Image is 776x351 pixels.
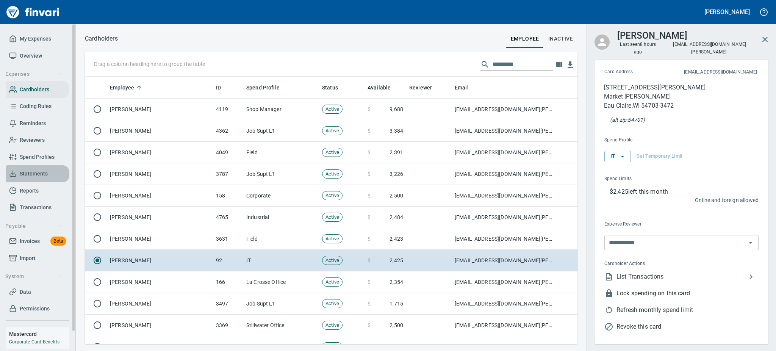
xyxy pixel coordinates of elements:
[322,279,342,286] span: Active
[6,132,69,149] a: Reviewers
[368,192,371,199] span: $
[20,152,55,162] span: Spend Profiles
[616,272,746,281] span: List Transactions
[702,6,752,18] button: [PERSON_NAME]
[110,83,134,92] span: Employee
[368,149,371,156] span: $
[322,322,342,329] span: Active
[243,163,319,185] td: Job Supt L1
[368,257,371,264] span: $
[452,293,558,315] td: [EMAIL_ADDRESS][DOMAIN_NAME][PERSON_NAME]
[243,99,319,120] td: Shop Manager
[617,41,659,56] span: Last seen
[616,306,759,315] span: Refresh monthly spend limit
[5,3,61,21] a: Finvari
[6,30,69,47] a: My Expenses
[5,272,63,281] span: System
[243,185,319,207] td: Corporate
[107,315,213,336] td: [PERSON_NAME]
[213,163,243,185] td: 3787
[452,120,558,142] td: [EMAIL_ADDRESS][DOMAIN_NAME][PERSON_NAME]
[322,343,342,351] span: Active
[704,8,750,16] h5: [PERSON_NAME]
[6,165,69,182] a: Statements
[213,185,243,207] td: 158
[368,343,371,351] span: $
[598,302,759,318] li: This will allow the the cardholder to use their full spend limit again
[20,119,46,128] span: Reminders
[243,250,319,271] td: IT
[616,322,759,331] span: Revoke this card
[390,149,403,156] span: 2,391
[610,116,645,124] p: At the pump (or any AVS check), this zip will also be accepted
[604,136,695,144] span: Spend Profile
[322,214,342,221] span: Active
[107,99,213,120] td: [PERSON_NAME]
[2,270,66,284] button: System
[20,237,40,246] span: Invoices
[390,127,403,135] span: 3,384
[20,51,42,61] span: Overview
[390,300,403,307] span: 1,715
[452,163,558,185] td: [EMAIL_ADDRESS][DOMAIN_NAME][PERSON_NAME]
[322,106,342,113] span: Active
[322,257,342,264] span: Active
[6,81,69,98] a: Cardholders
[107,163,213,185] td: [PERSON_NAME]
[409,83,432,92] span: Reviewer
[20,254,36,263] span: Import
[20,102,52,111] span: Coding Rules
[20,169,48,179] span: Statements
[322,149,342,156] span: Active
[243,315,319,336] td: Stillwater Office
[20,203,52,212] span: Transactions
[20,304,50,313] span: Permissions
[94,60,205,68] p: Drag a column heading here to group the table
[6,149,69,166] a: Spend Profiles
[452,250,558,271] td: [EMAIL_ADDRESS][DOMAIN_NAME][PERSON_NAME]
[322,192,342,199] span: Active
[20,85,49,94] span: Cardholders
[452,142,558,163] td: [EMAIL_ADDRESS][DOMAIN_NAME][PERSON_NAME]
[107,185,213,207] td: [PERSON_NAME]
[85,34,118,43] p: Cardholders
[368,321,371,329] span: $
[213,142,243,163] td: 4049
[390,321,403,329] span: 2,500
[9,339,59,345] a: Corporate Card Benefits
[9,330,69,338] h6: Mastercard
[452,271,558,293] td: [EMAIL_ADDRESS][DOMAIN_NAME][PERSON_NAME]
[368,213,371,221] span: $
[243,228,319,250] td: Field
[616,289,759,298] span: Lock spending on this card
[452,185,558,207] td: [EMAIL_ADDRESS][DOMAIN_NAME][PERSON_NAME]
[368,127,371,135] span: $
[390,257,403,264] span: 2,425
[368,235,371,243] span: $
[452,315,558,336] td: [EMAIL_ADDRESS][DOMAIN_NAME][PERSON_NAME]
[6,98,69,115] a: Coding Rules
[390,235,403,243] span: 2,423
[604,101,706,110] p: Eau Claire , WI 54703-3472
[213,315,243,336] td: 3369
[213,250,243,271] td: 92
[368,83,401,92] span: Available
[6,233,69,250] a: InvoicesBeta
[604,68,659,76] span: Card Address
[322,300,342,307] span: Active
[617,28,687,41] h3: [PERSON_NAME]
[6,300,69,317] a: Permissions
[107,142,213,163] td: [PERSON_NAME]
[604,260,701,268] span: Cardholder Actions
[598,196,759,204] p: Online and foreign allowed
[243,293,319,315] td: Job Supt L1
[672,41,746,55] span: [EMAIL_ADDRESS][DOMAIN_NAME][PERSON_NAME]
[368,278,371,286] span: $
[6,250,69,267] a: Import
[390,278,403,286] span: 2,354
[604,175,695,183] span: Spend Limits
[368,170,371,178] span: $
[216,83,231,92] span: ID
[390,105,403,113] span: 9,688
[107,271,213,293] td: [PERSON_NAME]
